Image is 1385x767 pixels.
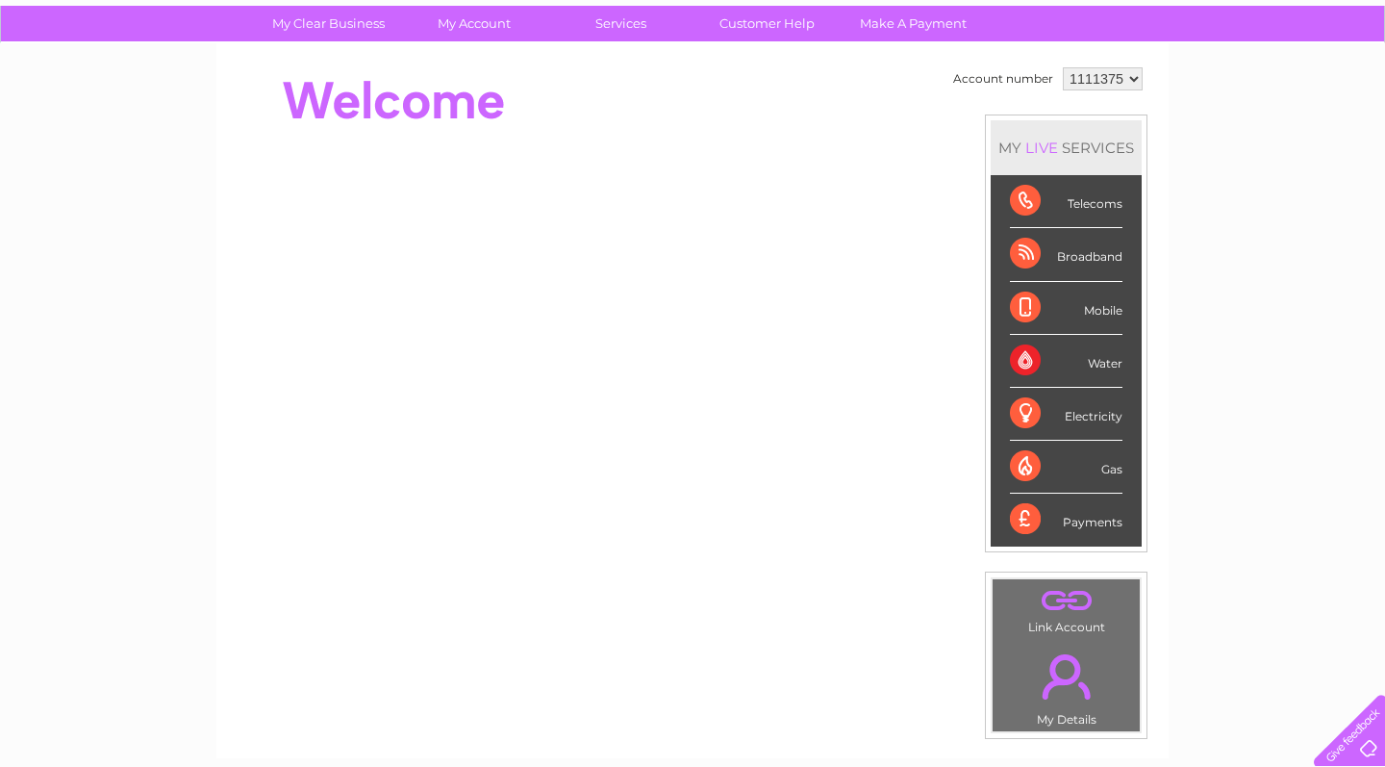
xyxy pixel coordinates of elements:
a: Telecoms [1148,82,1206,96]
a: My Clear Business [249,6,408,41]
a: Energy [1095,82,1137,96]
td: Account number [948,63,1058,95]
a: Contact [1257,82,1304,96]
a: . [997,643,1135,710]
div: MY SERVICES [991,120,1142,175]
a: Blog [1218,82,1246,96]
a: 0333 014 3131 [1022,10,1155,34]
div: Payments [1010,494,1122,546]
a: Log out [1322,82,1367,96]
div: Electricity [1010,388,1122,441]
div: Water [1010,335,1122,388]
div: LIVE [1021,139,1062,157]
div: Gas [1010,441,1122,494]
td: Link Account [992,578,1141,639]
td: My Details [992,638,1141,732]
a: Services [541,6,700,41]
a: My Account [395,6,554,41]
a: Make A Payment [834,6,993,41]
div: Clear Business is a trading name of Verastar Limited (registered in [GEOGRAPHIC_DATA] No. 3667643... [239,11,1148,93]
div: Telecoms [1010,175,1122,228]
a: Customer Help [688,6,846,41]
img: logo.png [48,50,146,109]
div: Mobile [1010,282,1122,335]
a: . [997,584,1135,618]
div: Broadband [1010,228,1122,281]
a: Water [1046,82,1083,96]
